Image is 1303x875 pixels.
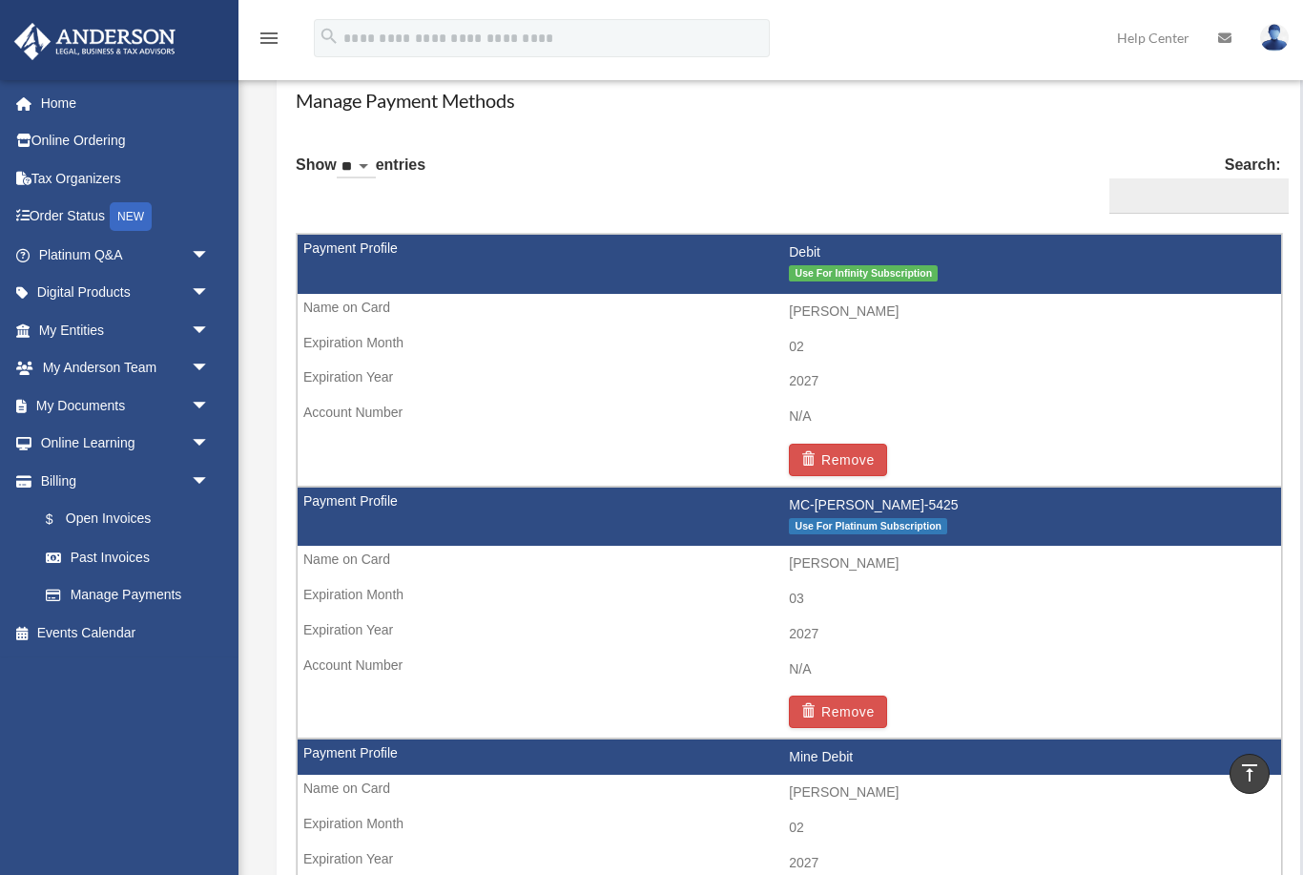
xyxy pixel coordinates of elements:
[9,23,181,60] img: Anderson Advisors Platinum Portal
[1102,152,1281,215] label: Search:
[298,616,1281,653] td: 2027
[298,488,1281,547] td: MC-[PERSON_NAME]-5425
[13,614,238,652] a: Events Calendar
[191,349,229,388] span: arrow_drop_down
[789,518,947,534] span: Use For Platinum Subscription
[298,581,1281,617] td: 03
[13,198,238,237] a: Order StatusNEW
[13,236,238,274] a: Platinum Q&Aarrow_drop_down
[191,274,229,313] span: arrow_drop_down
[296,152,425,198] label: Show entries
[789,444,887,476] button: Remove
[319,26,340,47] i: search
[298,294,1281,330] td: [PERSON_NAME]
[27,576,229,615] a: Manage Payments
[191,462,229,501] span: arrow_drop_down
[298,364,1281,400] td: 2027
[13,349,238,387] a: My Anderson Teamarrow_drop_down
[298,810,1281,846] td: 02
[13,274,238,312] a: Digital Productsarrow_drop_down
[27,538,238,576] a: Past Invoices
[13,84,238,122] a: Home
[13,122,238,160] a: Online Ordering
[27,500,238,539] a: $Open Invoices
[298,740,1281,776] td: Mine Debit
[13,159,238,198] a: Tax Organizers
[298,546,1281,582] td: [PERSON_NAME]
[1109,178,1289,215] input: Search:
[191,386,229,426] span: arrow_drop_down
[789,696,887,728] button: Remove
[1260,24,1289,52] img: User Pic
[13,311,238,349] a: My Entitiesarrow_drop_down
[56,508,66,531] span: $
[298,775,1281,811] td: [PERSON_NAME]
[298,399,1281,435] td: N/A
[191,236,229,275] span: arrow_drop_down
[258,27,280,50] i: menu
[191,311,229,350] span: arrow_drop_down
[191,425,229,464] span: arrow_drop_down
[298,652,1281,688] td: N/A
[1230,754,1270,794] a: vertical_align_top
[789,265,938,281] span: Use For Infinity Subscription
[13,386,238,425] a: My Documentsarrow_drop_down
[298,329,1281,365] td: 02
[1238,761,1261,784] i: vertical_align_top
[296,87,1281,114] h4: Manage Payment Methods
[298,235,1281,294] td: Debit
[337,156,376,178] select: Showentries
[258,33,280,50] a: menu
[13,425,238,463] a: Online Learningarrow_drop_down
[13,462,238,500] a: Billingarrow_drop_down
[110,202,152,231] div: NEW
